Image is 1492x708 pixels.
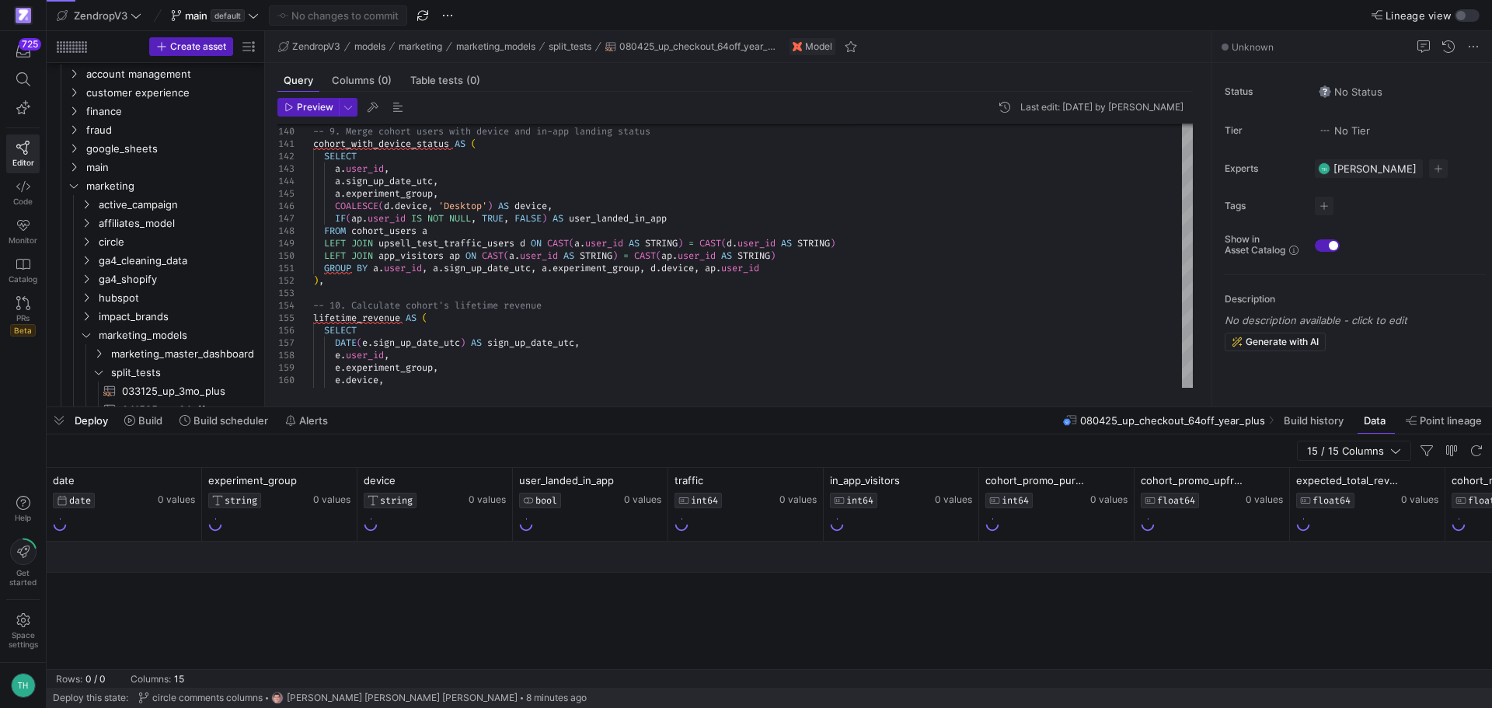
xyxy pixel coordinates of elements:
span: No Status [1319,85,1382,98]
span: Model [805,41,832,52]
span: split_tests [111,364,256,382]
div: Press SPACE to select this row. [53,288,258,307]
span: Lineage view [1386,9,1452,22]
img: No tier [1319,124,1331,137]
span: -- 9. Merge cohort users with device and in-app la [313,125,585,138]
p: Description [1225,294,1486,305]
span: Editor [12,158,34,167]
span: ga4_cleaning_data [99,252,256,270]
span: Get started [9,568,37,587]
span: ZendropV3 [74,9,127,22]
span: FROM [324,225,346,237]
span: circle comments columns [152,692,263,703]
span: IS [411,212,422,225]
span: . [656,262,661,274]
span: Code [13,197,33,206]
div: Press SPACE to select this row. [53,251,258,270]
span: . [340,187,346,200]
span: ap [705,262,716,274]
img: https://storage.googleapis.com/y42-prod-data-exchange/images/G2kHvxVlt02YItTmblwfhPy4mK5SfUxFU6Tr... [271,692,284,704]
span: AS [629,237,640,249]
span: DATE [335,337,357,349]
span: AS [498,200,509,212]
span: nding status [585,125,650,138]
span: , [319,274,324,287]
span: ( [471,138,476,150]
span: ( [721,237,727,249]
span: . [732,237,737,249]
span: NOT [427,212,444,225]
div: 160 [277,374,295,386]
span: marketing_master_dashboard [111,345,256,363]
div: Press SPACE to select this row. [53,232,258,251]
span: finance [86,103,256,120]
span: TRUE [482,212,504,225]
button: Getstarted [6,532,40,593]
span: split_tests [549,41,591,52]
span: FALSE [514,212,542,225]
div: Press SPACE to select this row. [53,65,258,83]
span: marketing [399,41,442,52]
div: Press SPACE to select this row. [53,139,258,158]
span: BY [357,262,368,274]
span: = [623,249,629,262]
span: 033125_up_3mo_plus​​​​​​​​​​ [122,382,240,400]
span: Catalog [9,274,37,284]
button: maindefault [167,5,263,26]
span: . [340,175,346,187]
span: sign_up_date_utc [444,262,531,274]
div: 143 [277,162,295,175]
span: -- 10. Calculate cohort's lifetime revenue [313,299,542,312]
button: No statusNo Status [1315,82,1386,102]
span: AS [471,337,482,349]
span: a [335,187,340,200]
span: user_id [346,349,384,361]
span: experiment_group [553,262,640,274]
span: , [384,349,389,361]
span: . [716,262,721,274]
span: , [433,187,438,200]
span: active_campaign [99,196,256,214]
a: Catalog [6,251,40,290]
div: TH [11,673,36,698]
span: CAST [482,249,504,262]
span: d [384,200,389,212]
span: . [362,212,368,225]
button: TH [6,669,40,702]
span: user_id [737,237,776,249]
span: ) [612,249,618,262]
span: , [427,200,433,212]
a: 041525_up_64off_year_oc_test​​​​​​​​​​ [53,400,258,419]
span: SELECT [324,150,357,162]
div: TH [1318,162,1330,175]
a: 033125_up_3mo_plus​​​​​​​​​​ [53,382,258,400]
div: Press SPACE to select this row. [53,158,258,176]
span: google_sheets [86,140,256,158]
span: models [354,41,385,52]
div: Press SPACE to select this row. [53,400,258,419]
span: ) [542,212,547,225]
span: device [514,200,547,212]
span: Experts [1225,163,1302,174]
div: Press SPACE to select this row. [53,214,258,232]
span: AS [455,138,465,150]
span: [PERSON_NAME] [1333,162,1417,175]
span: Unknown [1232,41,1274,53]
span: ( [569,237,574,249]
div: Press SPACE to select this row. [53,326,258,344]
span: user_id [384,262,422,274]
span: customer experience [86,84,256,102]
span: Space settings [9,630,38,649]
span: Table tests [410,75,480,85]
span: Beta [10,324,36,337]
div: 155 [277,312,295,324]
span: Generate with AI [1246,337,1319,347]
span: IF [335,212,346,225]
span: lifetime_revenue [313,312,400,324]
span: LEFT [324,249,346,262]
span: d [727,237,732,249]
button: No tierNo Tier [1315,120,1374,141]
span: sign_up_date_utc [373,337,460,349]
span: a [335,162,340,175]
span: . [340,374,346,386]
